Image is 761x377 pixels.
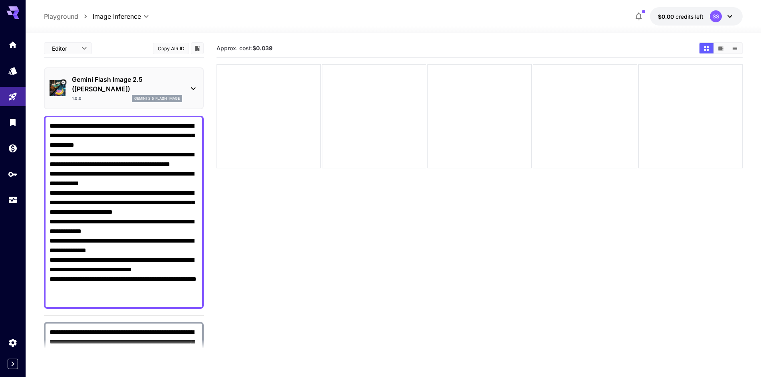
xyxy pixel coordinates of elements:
[8,359,18,369] button: Expand sidebar
[658,12,703,21] div: $0.00
[8,195,18,205] div: Usage
[699,42,743,54] div: Show media in grid viewShow media in video viewShow media in list view
[658,13,676,20] span: $0.00
[8,66,18,76] div: Models
[8,92,18,102] div: Playground
[676,13,703,20] span: credits left
[650,7,743,26] button: $0.00SS
[699,43,713,53] button: Show media in grid view
[44,12,93,21] nav: breadcrumb
[153,43,189,54] button: Copy AIR ID
[8,338,18,347] div: Settings
[8,40,18,50] div: Home
[50,71,198,105] div: Verified workingGemini Flash Image 2.5 ([PERSON_NAME])1.0.0gemini_2_5_flash_image
[194,43,201,53] button: Add to library
[710,10,722,22] div: SS
[8,143,18,153] div: Wallet
[714,43,728,53] button: Show media in video view
[728,43,742,53] button: Show media in list view
[217,45,272,51] span: Approx. cost:
[93,12,141,21] span: Image Inference
[8,117,18,127] div: Library
[252,45,272,51] b: $0.039
[72,75,182,94] p: Gemini Flash Image 2.5 ([PERSON_NAME])
[60,79,66,86] button: Verified working
[134,96,180,101] p: gemini_2_5_flash_image
[8,169,18,179] div: API Keys
[72,95,81,101] p: 1.0.0
[52,44,77,53] span: Editor
[44,12,78,21] a: Playground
